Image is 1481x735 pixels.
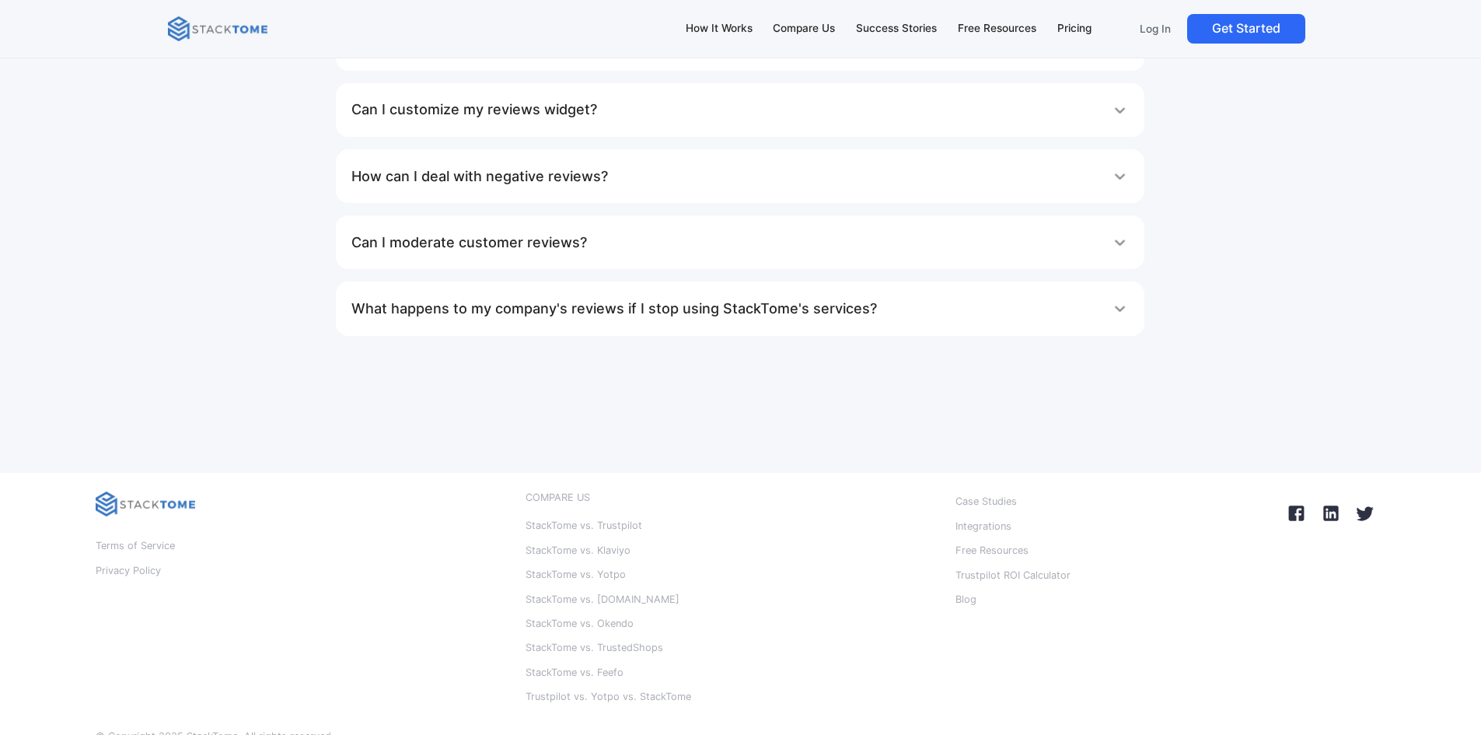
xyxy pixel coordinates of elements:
[958,20,1036,37] div: Free Resources
[526,492,590,512] a: COMPARE US
[686,20,753,37] div: How It Works
[526,516,642,536] a: StackTome vs. Trustpilot
[526,541,630,561] a: StackTome vs. Klaviyo
[856,20,937,37] div: Success Stories
[526,687,691,707] a: Trustpilot vs. Yotpo vs. StackTome
[955,541,1029,561] a: Free Resources
[526,663,623,683] a: StackTome vs. Feefo
[955,590,976,610] a: Blog
[351,293,877,324] h1: What happens to my company's reviews if I stop using StackTome's services?
[955,492,1017,512] a: Case Studies
[766,12,843,45] a: Compare Us
[950,12,1043,45] a: Free Resources
[1130,14,1181,44] a: Log In
[526,614,634,634] a: StackTome vs. Okendo
[351,94,597,125] h1: Can I customize my reviews widget?
[526,638,663,658] a: StackTome vs. TrustedShops
[1057,20,1092,37] div: Pricing
[1140,22,1171,36] p: Log In
[351,161,608,192] h1: How can I deal with negative reviews?
[96,536,175,556] a: Terms of Service
[526,492,590,504] div: COMPARE US
[773,20,835,37] div: Compare Us
[526,590,679,610] a: StackTome vs. [DOMAIN_NAME]
[1050,12,1099,45] a: Pricing
[678,12,760,45] a: How It Works
[1187,14,1305,44] a: Get Started
[955,516,1011,537] a: Integrations
[351,227,587,258] h1: Can I moderate customer reviews?
[526,565,626,585] a: StackTome vs. Yotpo
[849,12,945,45] a: Success Stories
[955,565,1071,586] a: Trustpilot ROI Calculator
[96,561,161,581] a: Privacy Policy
